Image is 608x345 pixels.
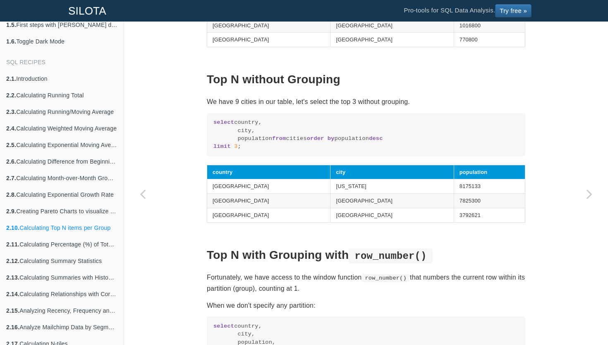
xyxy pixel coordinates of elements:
[207,18,330,33] td: [GEOGRAPHIC_DATA]
[6,75,16,82] b: 2.1.
[213,118,519,151] code: country, city, population cities population ;
[6,224,19,231] b: 2.10.
[6,258,19,264] b: 2.12.
[571,42,608,345] a: Next page: Calculating Percentage (%) of Total Sum
[6,241,19,248] b: 2.11.
[6,291,19,297] b: 2.14.
[6,324,19,331] b: 2.16.
[6,38,16,45] b: 1.6.
[454,165,525,179] th: population
[207,208,330,222] td: [GEOGRAPHIC_DATA]
[454,18,525,33] td: 1016800
[62,0,113,21] a: SILOTA
[6,92,16,99] b: 2.2.
[207,96,525,107] p: We have 9 cities in our table, let's select the top 3 without grouping.
[207,165,330,179] th: country
[330,179,454,194] td: [US_STATE]
[6,175,16,181] b: 2.7.
[6,191,16,198] b: 2.8.
[330,194,454,208] td: [GEOGRAPHIC_DATA]
[395,0,540,21] li: Pro-tools for SQL Data Analysis.
[6,142,16,148] b: 2.5.
[454,194,525,208] td: 7825300
[454,33,525,47] td: 770800
[567,304,598,335] iframe: Drift Widget Chat Controller
[307,135,324,142] span: order
[6,125,16,132] b: 2.4.
[207,272,525,294] p: Fortunately, we have access to the window function that numbers the current row within its partit...
[213,143,231,150] span: limit
[330,18,454,33] td: [GEOGRAPHIC_DATA]
[207,179,330,194] td: [GEOGRAPHIC_DATA]
[328,135,335,142] span: by
[234,143,237,150] span: 3
[6,307,19,314] b: 2.15.
[454,208,525,222] td: 3792621
[6,22,16,28] b: 1.5.
[369,135,383,142] span: desc
[213,323,234,329] span: select
[6,208,16,215] b: 2.9.
[213,119,234,125] span: select
[207,33,330,47] td: [GEOGRAPHIC_DATA]
[207,300,525,311] p: When we don't specify any partition:
[6,274,19,281] b: 2.13.
[495,4,531,17] a: Try free »
[6,109,16,115] b: 2.3.
[361,274,410,282] code: row_number()
[330,165,454,179] th: city
[330,33,454,47] td: [GEOGRAPHIC_DATA]
[349,248,432,264] code: row_number()
[207,249,525,262] h2: Top N with Grouping with
[272,135,286,142] span: from
[6,158,16,165] b: 2.6.
[124,42,161,345] a: Previous page: Creating Pareto Charts to visualize the 80/20 principle
[454,179,525,194] td: 8175133
[207,73,525,86] h2: Top N without Grouping
[207,194,330,208] td: [GEOGRAPHIC_DATA]
[330,208,454,222] td: [GEOGRAPHIC_DATA]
